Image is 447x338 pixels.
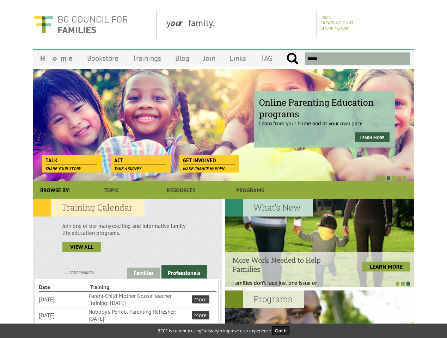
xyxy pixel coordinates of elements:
[33,11,128,38] img: BC Council for FAMILIES
[225,199,313,217] h2: What's New
[39,295,87,303] li: [DATE]
[362,262,410,271] a: LEARN MORE
[88,292,191,307] li: Parent-Child Mother Goose Teacher Training: [DATE]
[114,157,166,164] span: Act
[146,181,215,199] a: Resources
[42,155,101,165] a: Talk Share your story
[171,17,188,29] strong: our
[192,311,209,319] a: More
[320,20,354,25] a: Create Account
[222,50,253,67] a: Links
[62,242,101,252] a: view all
[161,11,317,38] div: y family.
[232,279,338,293] p: Families don’t face just one issue or problem;...
[216,181,285,199] a: Programs
[125,50,168,67] a: Trainings
[33,181,77,199] div: Browse By:
[168,50,196,67] a: Blog
[225,290,304,308] h2: Programs
[320,15,331,20] a: Login
[77,181,146,199] a: Topic
[45,166,81,171] span: Share your story
[33,269,127,275] div: Find trainings for:
[253,50,280,67] a: TAG
[355,132,390,142] a: Learn more
[192,295,209,303] a: More
[33,199,145,217] h2: Training Calendar
[201,328,218,334] a: Fullstory
[45,157,97,164] span: Talk
[114,166,141,171] span: Take a survey
[127,268,160,278] a: Families
[320,25,350,31] a: Shopping Cart
[88,307,191,323] li: Nobody's Perfect Parenting Refresher: [DATE]
[183,157,235,164] span: Get Involved
[90,283,140,291] li: Training
[80,50,125,67] a: Bookstore
[232,255,338,274] h4: More Work Needed to Help Families
[196,50,222,67] a: Join
[39,283,88,291] li: Date
[33,50,80,67] a: Home
[183,166,225,171] span: Make change happen
[272,326,290,335] button: Got it
[62,222,192,236] p: Join one of our many exciting and informative family life education programs.
[286,52,299,65] input: Submit
[39,311,87,319] li: [DATE]
[179,155,238,165] a: Get Involved Make change happen
[259,96,390,120] span: Online Parenting Education programs
[161,265,207,278] a: Professionals
[111,155,170,165] a: Act Take a survey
